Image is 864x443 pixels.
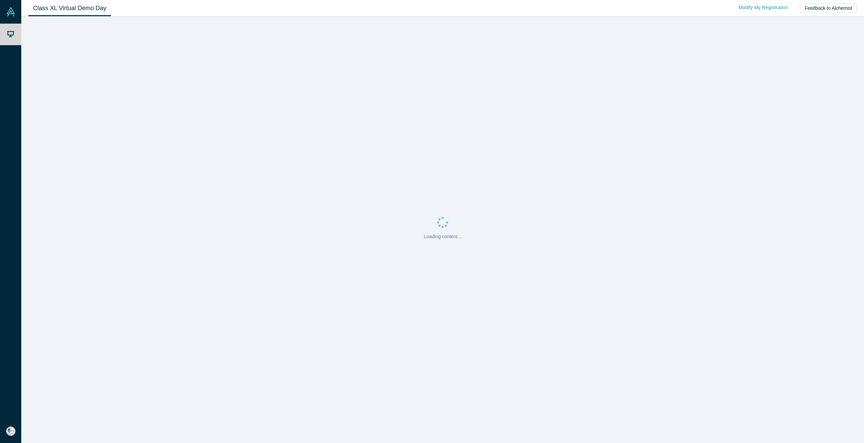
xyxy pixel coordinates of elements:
[6,426,16,436] img: Son Vo's Account
[800,3,857,13] button: Feedback to Alchemist
[6,7,16,17] img: Alchemist Vault Logo
[731,2,795,13] a: Modify My Registration
[424,233,461,240] p: Loading content...
[28,0,111,16] a: Class XL Virtual Demo Day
